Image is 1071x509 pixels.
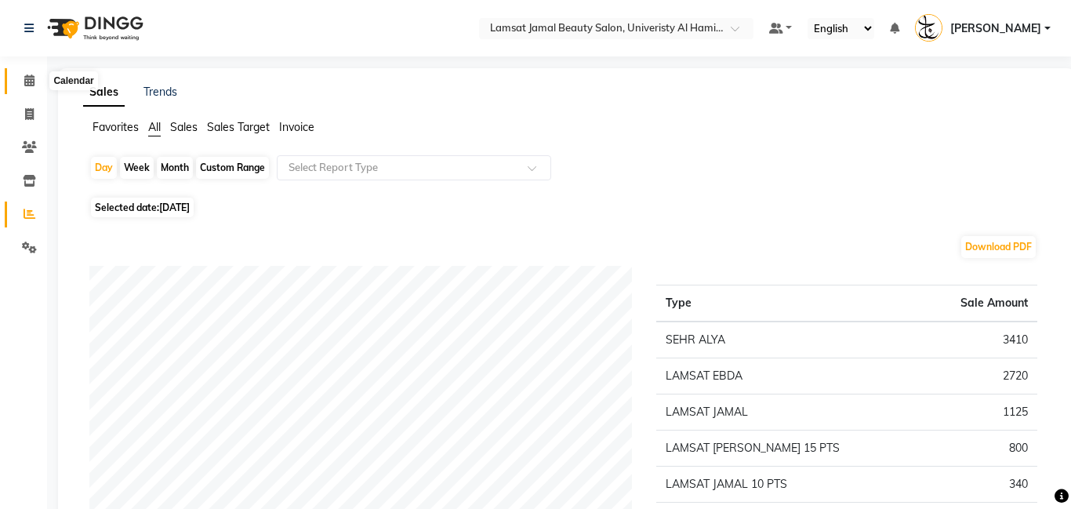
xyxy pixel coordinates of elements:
[920,358,1037,394] td: 2720
[656,394,920,431] td: LAMSAT JAMAL
[148,120,161,134] span: All
[93,120,139,134] span: Favorites
[170,120,198,134] span: Sales
[656,431,920,467] td: LAMSAT [PERSON_NAME] 15 PTS
[920,467,1037,503] td: 340
[40,6,147,50] img: logo
[656,322,920,358] td: SEHR ALYA
[49,71,97,90] div: Calendar
[157,157,193,179] div: Month
[196,157,269,179] div: Custom Range
[920,285,1037,322] th: Sale Amount
[950,20,1041,37] span: [PERSON_NAME]
[920,431,1037,467] td: 800
[159,202,190,213] span: [DATE]
[91,198,194,217] span: Selected date:
[961,236,1036,258] button: Download PDF
[920,394,1037,431] td: 1125
[656,358,920,394] td: LAMSAT EBDA
[207,120,270,134] span: Sales Target
[91,157,117,179] div: Day
[143,85,177,99] a: Trends
[120,157,154,179] div: Week
[656,285,920,322] th: Type
[279,120,314,134] span: Invoice
[915,14,942,42] img: Lamsat Jamal
[656,467,920,503] td: LAMSAT JAMAL 10 PTS
[920,322,1037,358] td: 3410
